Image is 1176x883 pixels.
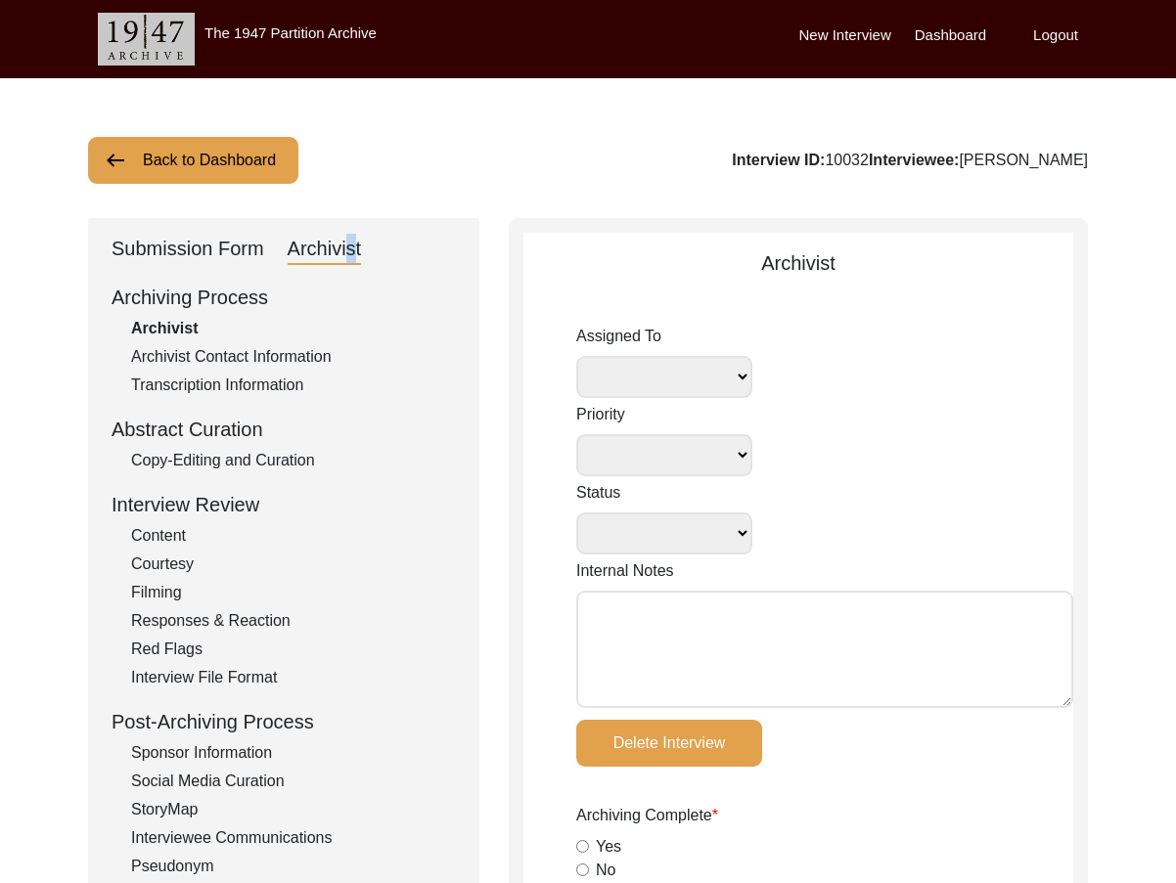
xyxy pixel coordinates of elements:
[576,481,752,505] label: Status
[869,152,959,168] b: Interviewee:
[576,720,762,767] button: Delete Interview
[104,149,127,172] img: arrow-left.png
[131,317,456,340] div: Archivist
[596,835,621,859] label: Yes
[131,345,456,369] div: Archivist Contact Information
[131,770,456,793] div: Social Media Curation
[131,524,456,548] div: Content
[576,403,752,426] label: Priority
[131,449,456,472] div: Copy-Editing and Curation
[131,609,456,633] div: Responses & Reaction
[131,855,456,878] div: Pseudonym
[131,581,456,604] div: Filming
[915,24,986,47] label: Dashboard
[732,152,825,168] b: Interview ID:
[112,707,456,736] div: Post-Archiving Process
[204,24,377,41] label: The 1947 Partition Archive
[131,798,456,821] div: StoryMap
[131,666,456,689] div: Interview File Format
[576,559,674,583] label: Internal Notes
[112,234,264,265] div: Submission Form
[288,234,362,265] div: Archivist
[131,741,456,765] div: Sponsor Information
[1033,24,1078,47] label: Logout
[112,415,456,444] div: Abstract Curation
[131,552,456,576] div: Courtesy
[732,149,1088,172] div: 10032 [PERSON_NAME]
[131,826,456,850] div: Interviewee Communications
[112,283,456,312] div: Archiving Process
[523,248,1073,278] div: Archivist
[799,24,891,47] label: New Interview
[112,490,456,519] div: Interview Review
[98,13,195,66] img: header-logo.png
[131,638,456,661] div: Red Flags
[576,804,718,827] label: Archiving Complete
[88,137,298,184] button: Back to Dashboard
[131,374,456,397] div: Transcription Information
[596,859,615,882] label: No
[576,325,752,348] label: Assigned To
